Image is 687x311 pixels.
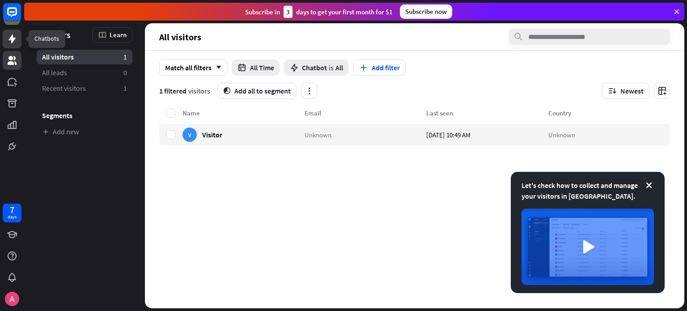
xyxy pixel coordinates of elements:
[123,84,127,93] aside: 1
[123,68,127,77] aside: 0
[223,87,231,94] i: segment
[232,60,280,76] button: All Time
[426,130,471,139] span: [DATE] 10:49 AM
[37,124,132,139] a: Add new
[37,65,132,80] a: All leads 0
[212,65,221,70] i: arrow_down
[426,109,548,117] div: Last seen
[159,60,227,76] div: Match all filters
[202,130,222,139] span: Visitor
[123,52,127,62] aside: 1
[284,6,293,18] div: 3
[37,111,132,120] h3: Segments
[7,4,34,30] button: Open LiveChat chat widget
[3,204,21,222] a: 7 days
[159,32,201,42] span: All visitors
[182,109,305,117] div: Name
[42,52,74,62] span: All visitors
[548,109,670,117] div: Country
[37,81,132,96] a: Recent visitors 1
[602,83,649,99] button: Newest
[217,83,297,99] button: segmentAdd all to segment
[159,86,187,95] span: 1 filtered
[548,130,575,139] span: Unknown
[522,209,654,285] img: image
[188,86,210,95] span: visitors
[400,4,452,19] div: Subscribe now
[10,206,14,214] div: 7
[42,84,86,93] span: Recent visitors
[302,63,327,72] span: Chatbot
[305,130,331,139] span: Unknown
[8,214,17,220] div: days
[245,6,393,18] div: Subscribe in days to get your first month for $1
[182,128,197,142] div: V
[353,60,406,76] button: Add filter
[42,68,67,77] span: All leads
[42,30,71,40] span: Visitors
[110,30,127,39] span: Learn
[335,63,343,72] span: All
[329,63,334,72] span: is
[522,180,654,201] div: Let's check how to collect and manage your visitors in [GEOGRAPHIC_DATA].
[305,109,427,117] div: Email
